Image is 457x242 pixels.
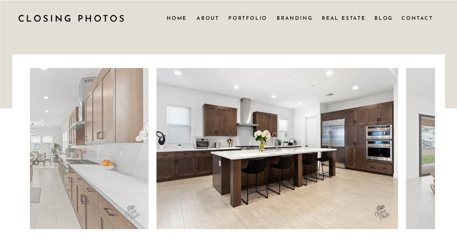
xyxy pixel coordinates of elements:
a: Home [167,14,187,22]
a: Portfolio [228,14,268,22]
a: Branding [277,14,313,22]
a: Real Estate [322,14,367,22]
a: Blog [374,14,394,22]
a: CLOSING PHOTOS [18,11,133,25]
a: About [197,14,219,22]
a: Contact [401,14,432,22]
img: Modern and bright kitchen with dark wood cabinets and white countertops. [156,68,398,229]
